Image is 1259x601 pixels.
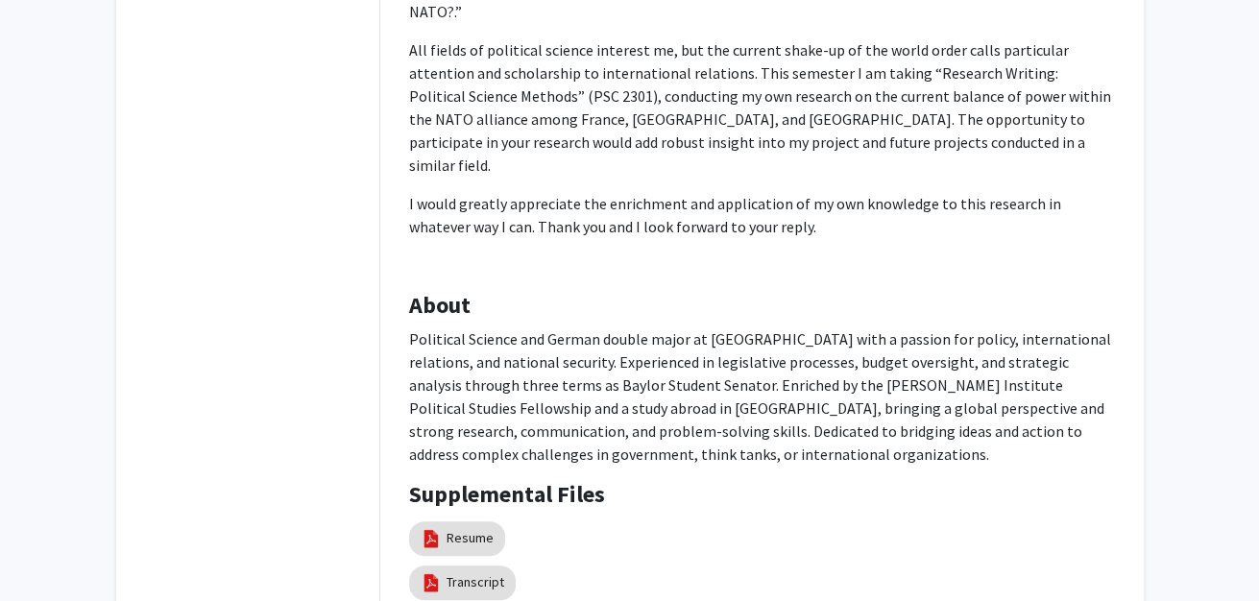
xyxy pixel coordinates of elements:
[14,515,82,587] iframe: Chat
[447,572,504,592] a: Transcript
[447,528,494,548] a: Resume
[409,192,1115,238] p: I would greatly appreciate the enrichment and application of my own knowledge to this research in...
[409,38,1115,177] p: All fields of political science interest me, but the current shake-up of the world order calls pa...
[421,572,442,593] img: pdf_icon.png
[409,327,1115,466] p: Political Science and German double major at [GEOGRAPHIC_DATA] with a passion for policy, interna...
[421,528,442,549] img: pdf_icon.png
[409,290,471,320] b: About
[409,481,1115,509] h4: Supplemental Files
